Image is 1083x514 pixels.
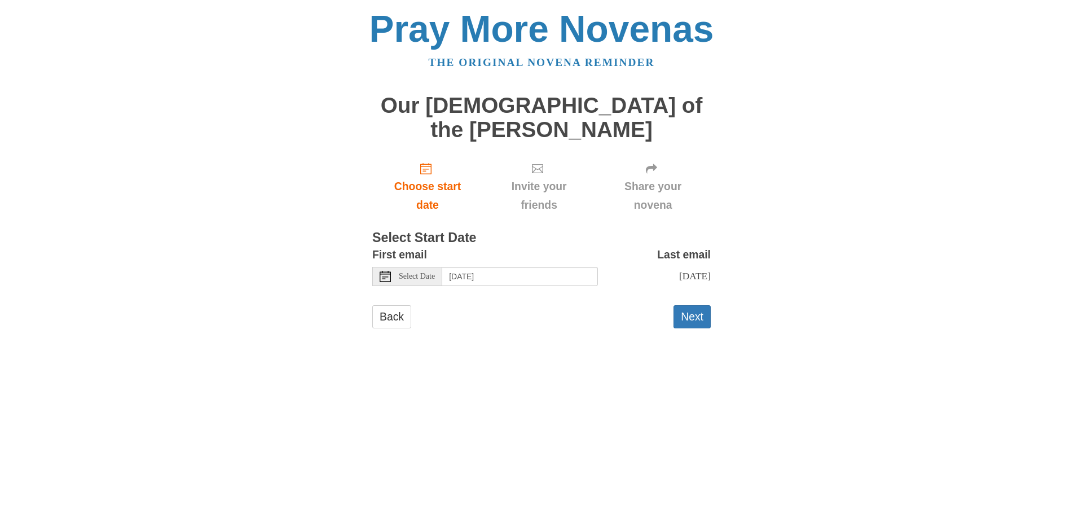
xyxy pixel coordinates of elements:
label: First email [372,245,427,264]
button: Next [673,305,711,328]
span: Choose start date [384,177,472,214]
a: The original novena reminder [429,56,655,68]
span: [DATE] [679,270,711,282]
div: Click "Next" to confirm your start date first. [483,153,595,220]
label: Last email [657,245,711,264]
a: Pray More Novenas [369,8,714,50]
h3: Select Start Date [372,231,711,245]
div: Click "Next" to confirm your start date first. [595,153,711,220]
span: Invite your friends [494,177,584,214]
span: Select Date [399,273,435,280]
span: Share your novena [606,177,699,214]
h1: Our [DEMOGRAPHIC_DATA] of the [PERSON_NAME] [372,94,711,142]
a: Back [372,305,411,328]
a: Choose start date [372,153,483,220]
